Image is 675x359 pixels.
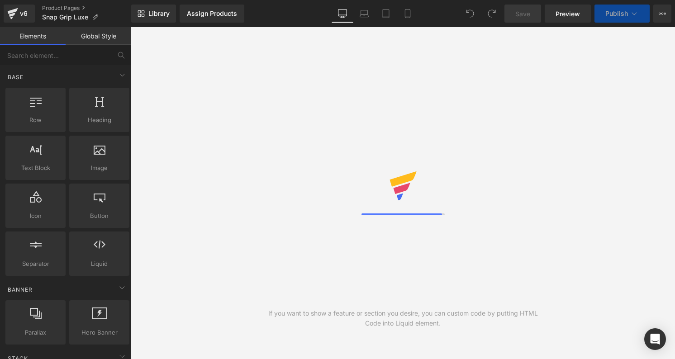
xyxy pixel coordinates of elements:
a: Tablet [375,5,397,23]
span: Save [515,9,530,19]
span: Hero Banner [72,328,127,337]
button: Redo [483,5,501,23]
button: Publish [594,5,650,23]
a: Laptop [353,5,375,23]
a: Preview [545,5,591,23]
span: Parallax [8,328,63,337]
span: Button [72,211,127,221]
a: v6 [4,5,35,23]
a: Mobile [397,5,418,23]
a: Desktop [332,5,353,23]
div: Open Intercom Messenger [644,328,666,350]
span: Image [72,163,127,173]
span: Row [8,115,63,125]
button: More [653,5,671,23]
div: v6 [18,8,29,19]
span: Preview [556,9,580,19]
span: Separator [8,259,63,269]
span: Text Block [8,163,63,173]
span: Snap Grip Luxe [42,14,88,21]
a: New Library [131,5,176,23]
span: Publish [605,10,628,17]
button: Undo [461,5,479,23]
span: Banner [7,285,33,294]
span: Heading [72,115,127,125]
span: Base [7,73,24,81]
div: Assign Products [187,10,237,17]
div: If you want to show a feature or section you desire, you can custom code by putting HTML Code int... [267,308,539,328]
a: Product Pages [42,5,131,12]
a: Global Style [66,27,131,45]
span: Icon [8,211,63,221]
span: Liquid [72,259,127,269]
span: Library [148,9,170,18]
